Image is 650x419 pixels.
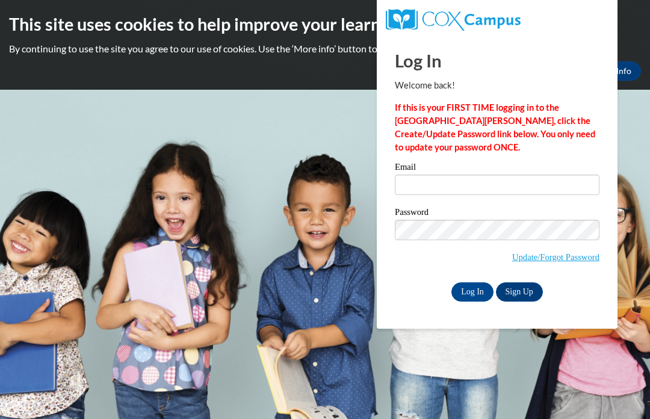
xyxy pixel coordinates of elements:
label: Email [395,163,599,175]
h2: This site uses cookies to help improve your learning experience. [9,12,641,36]
p: Welcome back! [395,79,599,92]
a: Update/Forgot Password [512,252,599,262]
h1: Log In [395,48,599,73]
p: By continuing to use the site you agree to our use of cookies. Use the ‘More info’ button to read... [9,42,641,55]
img: COX Campus [386,9,521,31]
strong: If this is your FIRST TIME logging in to the [GEOGRAPHIC_DATA][PERSON_NAME], click the Create/Upd... [395,102,595,152]
label: Password [395,208,599,220]
input: Log In [451,282,494,302]
a: Sign Up [496,282,543,302]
